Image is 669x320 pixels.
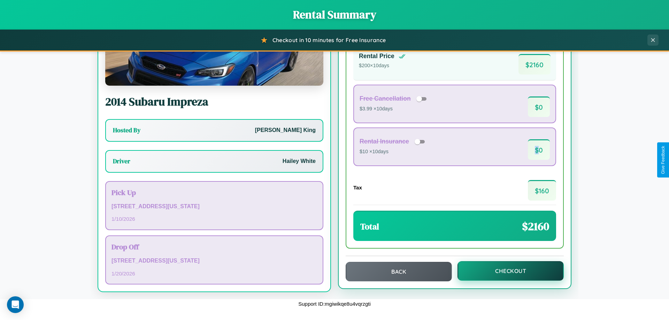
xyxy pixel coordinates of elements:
span: $ 0 [528,96,550,117]
span: Checkout in 10 minutes for Free Insurance [272,37,386,44]
h1: Rental Summary [7,7,662,22]
h3: Hosted By [113,126,140,134]
h4: Tax [353,185,362,190]
p: $ 200 × 10 days [359,61,406,70]
span: $ 2160 [518,54,551,75]
span: $ 2160 [522,219,549,234]
p: 1 / 20 / 2026 [111,269,317,278]
button: Back [346,262,452,281]
h4: Rental Price [359,53,394,60]
p: [STREET_ADDRESS][US_STATE] [111,256,317,266]
p: [STREET_ADDRESS][US_STATE] [111,202,317,212]
p: $10 × 10 days [360,147,427,156]
div: Open Intercom Messenger [7,296,24,313]
p: Hailey White [283,156,316,166]
p: Support ID: mgiwikqe8u4vqrzgti [298,299,371,309]
h3: Drop Off [111,242,317,252]
div: Give Feedback [661,146,666,174]
h4: Free Cancellation [360,95,411,102]
h3: Total [360,221,379,232]
p: $3.99 × 10 days [360,104,429,114]
button: Checkout [457,261,564,281]
h3: Pick Up [111,187,317,197]
p: [PERSON_NAME] King [255,125,316,135]
h2: 2014 Subaru Impreza [105,94,323,109]
span: $ 0 [528,139,550,160]
h4: Rental Insurance [360,138,409,145]
h3: Driver [113,157,130,165]
span: $ 160 [528,180,556,201]
p: 1 / 10 / 2026 [111,214,317,224]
